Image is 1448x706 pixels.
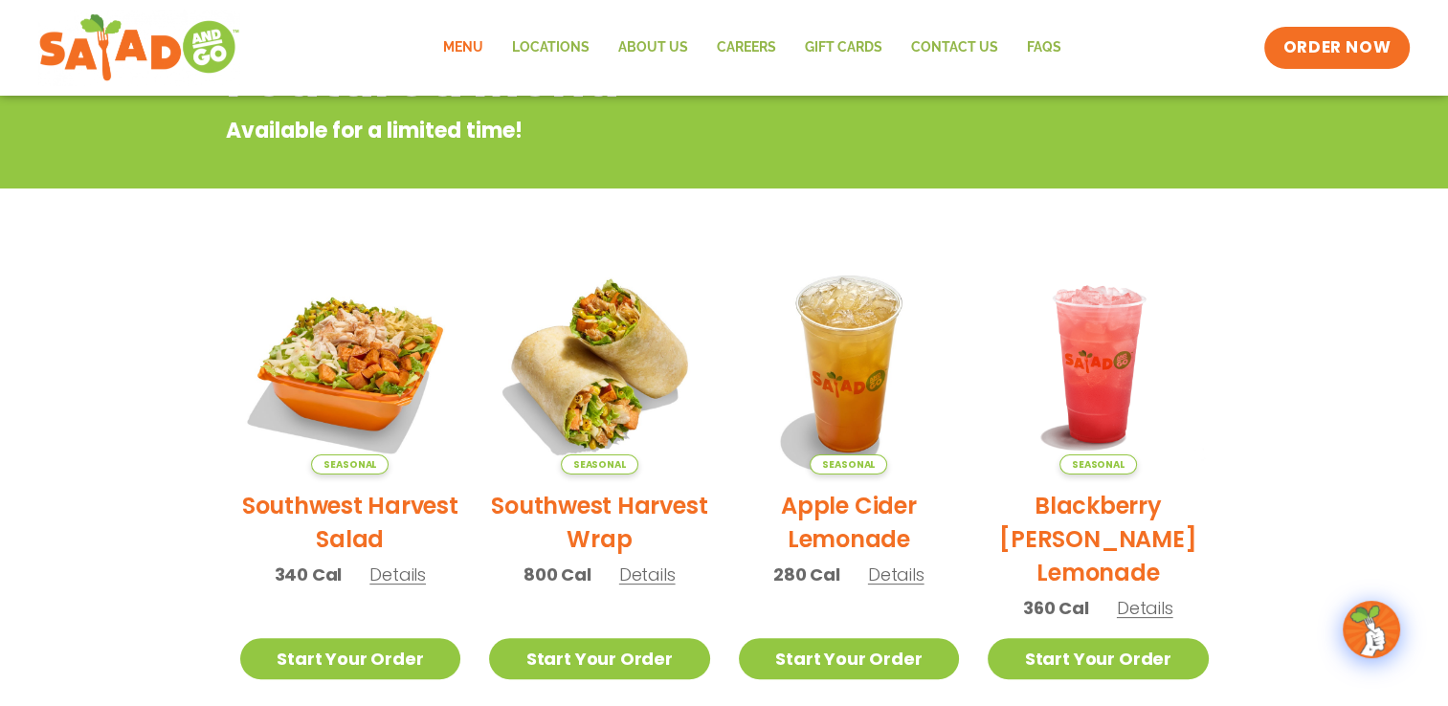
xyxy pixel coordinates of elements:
[226,115,1069,146] p: Available for a limited time!
[489,489,710,556] h2: Southwest Harvest Wrap
[38,10,240,86] img: new-SAG-logo-768×292
[524,562,591,587] span: 800 Cal
[240,489,461,556] h2: Southwest Harvest Salad
[1283,36,1391,59] span: ORDER NOW
[1059,454,1137,474] span: Seasonal
[1013,26,1076,70] a: FAQs
[810,454,887,474] span: Seasonal
[498,26,604,70] a: Locations
[739,489,960,556] h2: Apple Cider Lemonade
[240,254,461,474] img: Product photo for Southwest Harvest Salad
[1345,603,1398,656] img: wpChatIcon
[369,563,426,586] span: Details
[619,563,676,586] span: Details
[561,454,638,474] span: Seasonal
[868,563,924,586] span: Details
[275,562,343,587] span: 340 Cal
[773,562,840,587] span: 280 Cal
[489,254,710,474] img: Product photo for Southwest Harvest Wrap
[1264,27,1410,69] a: ORDER NOW
[988,254,1209,474] img: Product photo for Blackberry Bramble Lemonade
[739,638,960,679] a: Start Your Order
[429,26,498,70] a: Menu
[791,26,897,70] a: GIFT CARDS
[988,638,1209,679] a: Start Your Order
[240,638,461,679] a: Start Your Order
[604,26,702,70] a: About Us
[739,254,960,474] img: Product photo for Apple Cider Lemonade
[702,26,791,70] a: Careers
[897,26,1013,70] a: Contact Us
[1117,596,1173,620] span: Details
[1023,595,1089,621] span: 360 Cal
[311,454,389,474] span: Seasonal
[489,638,710,679] a: Start Your Order
[988,489,1209,589] h2: Blackberry [PERSON_NAME] Lemonade
[429,26,1076,70] nav: Menu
